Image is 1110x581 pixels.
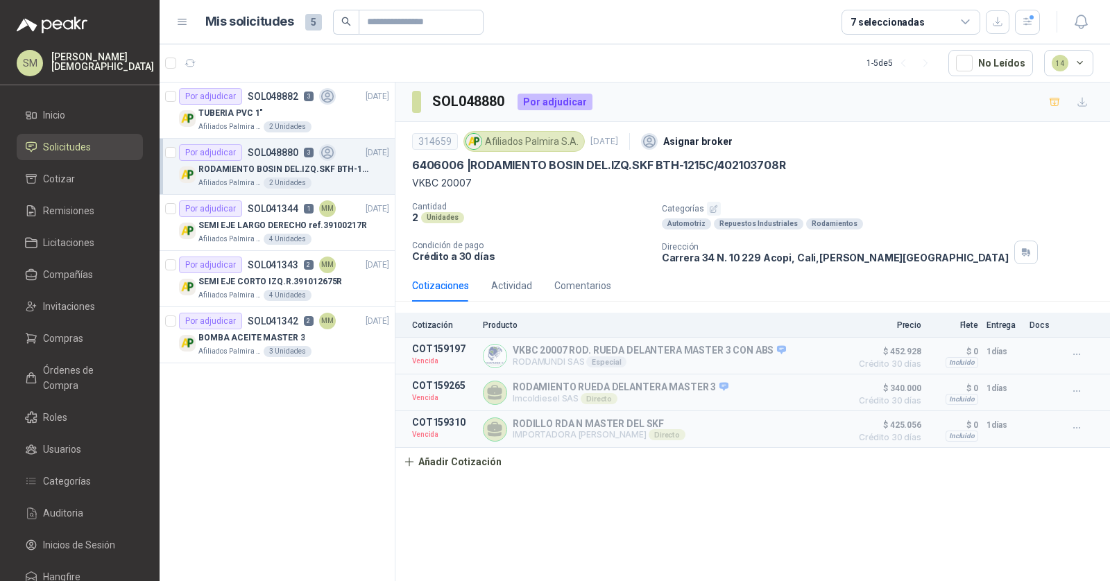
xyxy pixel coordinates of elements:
p: Docs [1030,320,1057,330]
span: Crédito 30 días [852,360,921,368]
div: Cotizaciones [412,278,469,293]
div: MM [319,257,336,273]
p: $ 0 [930,343,978,360]
span: Categorías [43,474,91,489]
span: $ 425.056 [852,417,921,433]
p: [DATE] [366,315,389,328]
div: SM [17,50,43,76]
p: Afiliados Palmira S.A. [198,346,261,357]
p: Crédito a 30 días [412,250,651,262]
a: Invitaciones [17,293,143,320]
p: RODAMIENTO BOSIN DEL.IZQ.SKF BTH-1215C/402103708R [198,163,371,176]
p: Entrega [987,320,1021,330]
span: Usuarios [43,442,81,457]
p: Vencida [412,391,475,405]
p: COT159265 [412,380,475,391]
div: 1 - 5 de 5 [866,52,937,74]
p: $ 0 [930,417,978,433]
p: Afiliados Palmira S.A. [198,121,261,132]
p: COT159197 [412,343,475,354]
a: Auditoria [17,500,143,526]
a: Compras [17,325,143,352]
div: 7 seleccionadas [851,15,925,30]
div: Afiliados Palmira S.A. [463,131,585,152]
p: BOMBA ACEITE MASTER 3 [198,331,305,345]
div: MM [319,200,336,217]
p: SOL048882 [248,92,298,101]
span: Licitaciones [43,235,94,250]
a: Inicio [17,102,143,128]
div: Por adjudicar [179,313,242,329]
p: 3 [304,92,314,101]
p: SEMI EJE LARGO DERECHO ref.39100217R [198,219,367,232]
a: Por adjudicarSOL0488803[DATE] Company LogoRODAMIENTO BOSIN DEL.IZQ.SKF BTH-1215C/402103708RAfilia... [160,139,395,195]
p: SOL041343 [248,260,298,270]
p: $ 0 [930,380,978,397]
a: Por adjudicarSOL0488823[DATE] Company LogoTUBERIA PVC 1"Afiliados Palmira S.A.2 Unidades [160,83,395,139]
a: Órdenes de Compra [17,357,143,399]
div: 4 Unidades [264,234,311,245]
img: Company Logo [179,223,196,239]
span: Invitaciones [43,299,95,314]
div: 2 Unidades [264,177,311,189]
p: RODILLO RDA N MASTER DEL SKF [513,418,685,429]
p: [DATE] [366,146,389,159]
button: Añadir Cotización [395,448,509,476]
div: Comentarios [554,278,611,293]
span: Inicio [43,107,65,123]
p: Producto [483,320,844,330]
p: 2 [412,211,418,223]
img: Company Logo [466,134,481,149]
p: Dirección [662,242,1009,252]
p: [PERSON_NAME] [DEMOGRAPHIC_DATA] [51,52,154,71]
p: IMPORTADORA [PERSON_NAME] [513,429,685,440]
p: [DATE] [590,135,618,148]
h3: SOL048880 [432,91,506,112]
p: Cotización [412,320,475,330]
span: Compras [43,331,83,346]
p: Precio [852,320,921,330]
div: Por adjudicar [179,88,242,105]
p: SOL048880 [248,148,298,157]
img: Company Logo [484,345,506,367]
p: 3 [304,148,314,157]
span: Órdenes de Compra [43,363,130,393]
img: Company Logo [179,335,196,352]
div: 314659 [412,133,458,150]
span: Auditoria [43,505,83,521]
p: Vencida [412,354,475,368]
img: Company Logo [179,279,196,295]
p: Asignar broker [663,134,733,149]
a: Compañías [17,261,143,288]
span: $ 452.928 [852,343,921,360]
span: Remisiones [43,203,94,218]
p: Categorías [662,202,1104,216]
div: Repuestos Industriales [714,218,803,229]
p: RODAMIENTO RUEDA DELANTERA MASTER 3 [513,381,728,394]
div: Por adjudicar [179,144,242,161]
p: Imcoldiesel SAS [513,393,728,404]
span: 5 [305,14,322,31]
div: Incluido [946,357,978,368]
p: RODAMUNDI SAS [513,356,786,367]
p: 1 [304,204,314,214]
a: Usuarios [17,436,143,462]
p: Afiliados Palmira S.A. [198,290,261,301]
span: Roles [43,410,67,425]
img: Company Logo [179,110,196,127]
p: SOL041344 [248,204,298,214]
p: 2 [304,316,314,326]
button: 14 [1044,50,1094,76]
a: Licitaciones [17,229,143,256]
span: Crédito 30 días [852,397,921,405]
a: Por adjudicarSOL0413432MM[DATE] Company LogoSEMI EJE CORTO IZQ.R.391012675RAfiliados Palmira S.A.... [160,251,395,307]
a: Solicitudes [17,134,143,160]
p: SOL041342 [248,316,298,326]
div: MM [319,313,336,329]
p: [DATE] [366,259,389,272]
h1: Mis solicitudes [205,12,294,32]
p: Afiliados Palmira S.A. [198,234,261,245]
p: 1 días [987,343,1021,360]
div: 3 Unidades [264,346,311,357]
a: Categorías [17,468,143,494]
